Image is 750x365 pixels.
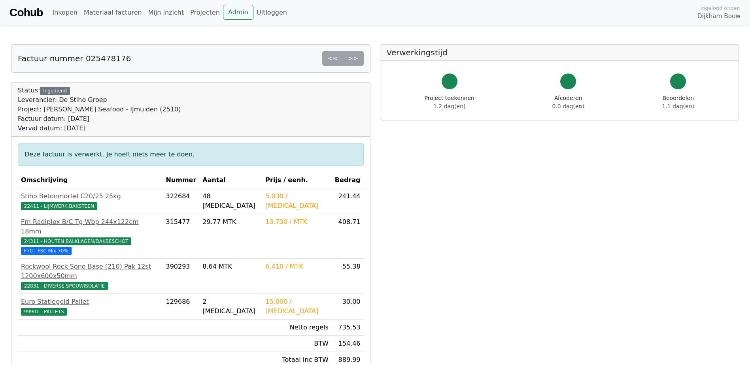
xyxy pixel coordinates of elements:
[253,5,290,21] a: Uitloggen
[700,4,741,12] span: Ingelogd onder:
[552,103,584,109] span: 0.0 dag(en)
[662,103,694,109] span: 1.1 dag(en)
[49,5,80,21] a: Inkopen
[18,114,181,124] div: Factuur datum: [DATE]
[81,5,145,21] a: Materiaal facturen
[18,172,162,188] th: Omschrijving
[697,12,741,21] span: Dijkham Bouw
[21,262,159,281] div: Rockwool Rock Sono Base (210) Pak 12st 1200x600x50mm
[332,336,364,352] td: 154.46
[162,214,199,259] td: 315477
[202,192,259,211] div: 48 [MEDICAL_DATA]
[202,262,259,271] div: 8.64 MTK
[332,188,364,214] td: 241.44
[21,262,159,290] a: Rockwool Rock Sono Base (210) Pak 12st 1200x600x50mm22831 - DIVERSE SPOUWISOLATIE
[21,217,159,236] div: Fm Radiplex B/C Tg Wbp 244x122cm 18mm
[21,297,159,316] a: Euro Statiegeld Pallet99901 - PALLETS
[9,3,43,22] a: Cohub
[40,87,70,95] div: Ingediend
[387,48,733,57] h5: Verwerkingstijd
[21,282,108,290] span: 22831 - DIVERSE SPOUWISOLATIE
[262,336,332,352] td: BTW
[18,86,181,133] div: Status:
[425,94,474,111] div: Project toekennen
[162,294,199,320] td: 129686
[18,124,181,133] div: Verval datum: [DATE]
[145,5,187,21] a: Mijn inzicht
[332,320,364,336] td: 735.53
[265,217,329,227] div: 13.730 / MTK
[21,308,67,316] span: 99901 - PALLETS
[433,103,465,109] span: 1.2 dag(en)
[202,297,259,316] div: 2 [MEDICAL_DATA]
[223,5,253,20] a: Admin
[162,188,199,214] td: 322684
[162,172,199,188] th: Nummer
[18,95,181,105] div: Leverancier: De Stiho Groep
[332,294,364,320] td: 30.00
[21,192,159,201] div: Stiho Betonmortel C20/25 25kg
[265,262,329,271] div: 6.410 / MTK
[662,94,694,111] div: Beoordelen
[332,214,364,259] td: 408.71
[21,217,159,255] a: Fm Radiplex B/C Tg Wbp 244x122cm 18mm24311 - HOUTEN BALKLAGEN/DAKBESCHOT F70 - FSC Mix 70%
[332,172,364,188] th: Bedrag
[18,143,364,166] div: Deze factuur is verwerkt. Je hoeft niets meer te doen.
[21,247,72,255] span: F70 - FSC Mix 70%
[21,202,97,210] span: 22411 - LIJMWERK BAKSTEEN
[187,5,223,21] a: Projecten
[552,94,584,111] div: Afcoderen
[18,54,131,63] h5: Factuur nummer 025478176
[199,172,262,188] th: Aantal
[262,320,332,336] td: Netto regels
[21,237,131,245] span: 24311 - HOUTEN BALKLAGEN/DAKBESCHOT
[162,259,199,294] td: 390293
[18,105,181,114] div: Project: [PERSON_NAME] Seafood - IJmuiden (2510)
[21,297,159,307] div: Euro Statiegeld Pallet
[202,217,259,227] div: 29.77 MTK
[21,192,159,211] a: Stiho Betonmortel C20/25 25kg22411 - LIJMWERK BAKSTEEN
[265,192,329,211] div: 5.030 / [MEDICAL_DATA]
[262,172,332,188] th: Prijs / eenh.
[332,259,364,294] td: 55.38
[265,297,329,316] div: 15.000 / [MEDICAL_DATA]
